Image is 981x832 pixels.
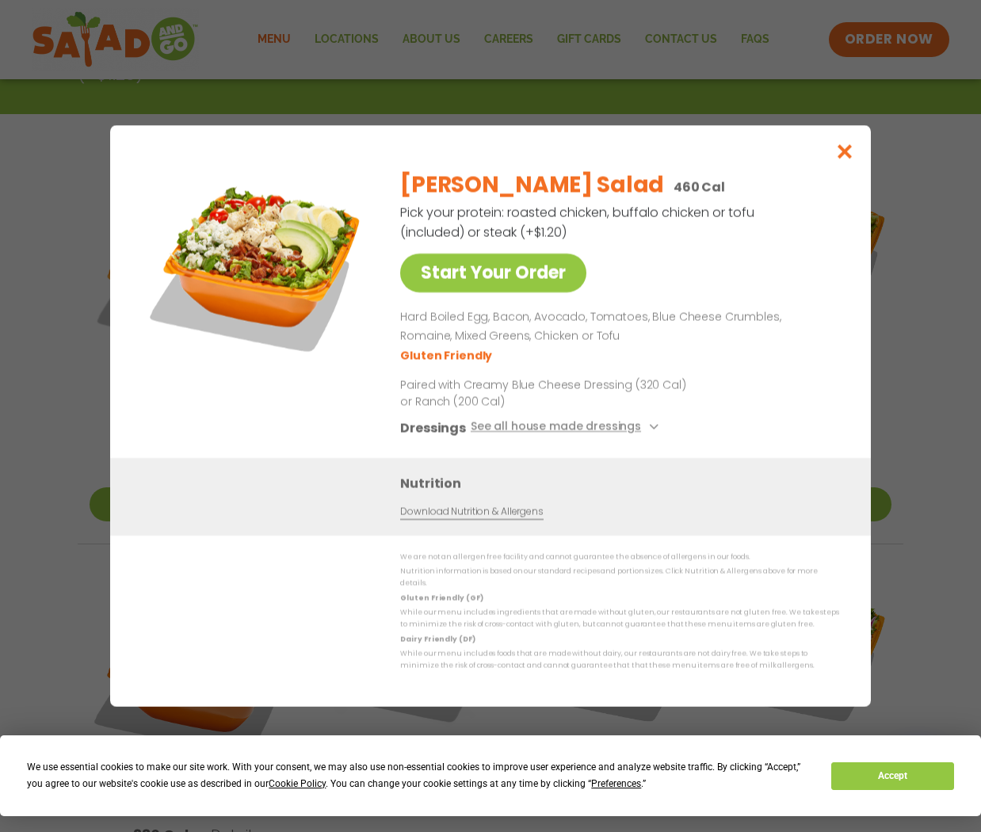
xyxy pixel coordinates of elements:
p: Paired with Creamy Blue Cheese Dressing (320 Cal) or Ranch (200 Cal) [400,377,693,410]
button: Accept [831,762,953,790]
li: Gluten Friendly [400,348,494,364]
p: 460 Cal [674,177,725,197]
p: We are not an allergen free facility and cannot guarantee the absence of allergens in our foods. [400,551,839,563]
p: While our menu includes ingredients that are made without gluten, our restaurants are not gluten ... [400,607,839,632]
h3: Dressings [400,418,466,438]
div: We use essential cookies to make our site work. With your consent, we may also use non-essential ... [27,759,812,792]
strong: Dairy Friendly (DF) [400,635,475,644]
button: See all house made dressings [471,418,663,438]
a: Start Your Order [400,254,586,292]
a: Download Nutrition & Allergens [400,505,543,520]
button: Close modal [819,125,871,178]
p: While our menu includes foods that are made without dairy, our restaurants are not dairy free. We... [400,648,839,673]
h2: [PERSON_NAME] Salad [400,169,664,202]
strong: Gluten Friendly (GF) [400,593,483,603]
span: Preferences [591,778,641,789]
p: Hard Boiled Egg, Bacon, Avocado, Tomatoes, Blue Cheese Crumbles, Romaine, Mixed Greens, Chicken o... [400,308,833,346]
h3: Nutrition [400,474,847,494]
span: Cookie Policy [269,778,326,789]
p: Pick your protein: roasted chicken, buffalo chicken or tofu (included) or steak (+$1.20) [400,203,757,242]
p: Nutrition information is based on our standard recipes and portion sizes. Click Nutrition & Aller... [400,566,839,590]
img: Featured product photo for Cobb Salad [146,157,368,379]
